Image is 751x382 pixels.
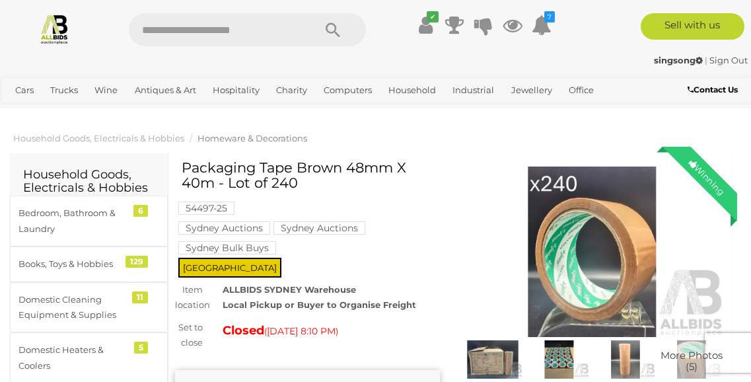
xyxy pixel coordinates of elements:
i: 7 [544,11,555,22]
img: Packaging Tape Brown 48mm X 40m - Lot of 240 [529,340,589,379]
strong: Closed [223,323,264,338]
i: ✔ [427,11,439,22]
div: 11 [132,291,148,303]
a: Antiques & Art [129,79,201,101]
img: Packaging Tape Brown 48mm X 40m - Lot of 240 [463,340,522,379]
a: Household [383,79,441,101]
a: 54497-25 [178,203,234,213]
span: ( ) [264,326,338,336]
a: ✔ [415,13,435,37]
a: Sydney Auctions [178,223,270,233]
a: Books, Toys & Hobbies 129 [10,247,168,282]
img: Packaging Tape Brown 48mm X 40m - Lot of 240 [662,340,721,379]
button: Search [300,13,366,46]
a: 7 [532,13,552,37]
a: Homeware & Decorations [197,133,307,143]
div: Set to close [165,320,213,351]
b: Contact Us [688,85,738,95]
a: Sydney Auctions [273,223,365,233]
a: Charity [271,79,312,101]
div: Domestic Heaters & Coolers [18,342,127,373]
div: Domestic Cleaning Equipment & Supplies [18,292,127,323]
mark: Sydney Bulk Buys [178,241,276,254]
a: Jewellery [506,79,557,101]
a: Sports [10,101,48,123]
a: Household Goods, Electricals & Hobbies [13,133,184,143]
a: Cars [10,79,39,101]
a: More Photos(5) [662,340,721,379]
a: Bedroom, Bathroom & Laundry 6 [10,196,168,247]
div: Bedroom, Bathroom & Laundry [18,206,127,237]
div: 129 [125,256,148,268]
a: Domestic Cleaning Equipment & Supplies 11 [10,282,168,333]
span: [GEOGRAPHIC_DATA] [178,258,281,278]
div: Winning [676,147,737,208]
img: Packaging Tape Brown 48mm X 40m - Lot of 240 [596,340,655,379]
div: Books, Toys & Hobbies [18,256,127,272]
a: Contact Us [688,83,741,97]
a: Computers [318,79,377,101]
span: More Photos (5) [661,350,723,372]
mark: Sydney Auctions [178,221,270,235]
h2: Household Goods, Electricals & Hobbies [23,169,155,195]
div: Item location [165,282,213,313]
span: | [705,55,707,65]
div: 6 [133,205,148,217]
mark: 54497-25 [178,202,234,215]
a: Trucks [45,79,83,101]
a: Hospitality [207,79,265,101]
img: Allbids.com.au [39,13,70,44]
a: Sign Out [709,55,748,65]
a: Industrial [447,79,499,101]
a: [GEOGRAPHIC_DATA] [54,101,158,123]
strong: ALLBIDS SYDNEY Warehouse [223,284,356,295]
span: [DATE] 8:10 PM [267,325,336,337]
mark: Sydney Auctions [273,221,365,235]
h1: Packaging Tape Brown 48mm X 40m - Lot of 240 [182,160,437,190]
a: Wine [89,79,123,101]
a: singsong [654,55,705,65]
a: Office [563,79,599,101]
a: Sydney Bulk Buys [178,243,276,253]
strong: Local Pickup or Buyer to Organise Freight [223,299,416,310]
div: 5 [134,342,148,354]
img: Packaging Tape Brown 48mm X 40m - Lot of 240 [460,167,725,337]
strong: singsong [654,55,703,65]
a: Sell with us [641,13,744,40]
